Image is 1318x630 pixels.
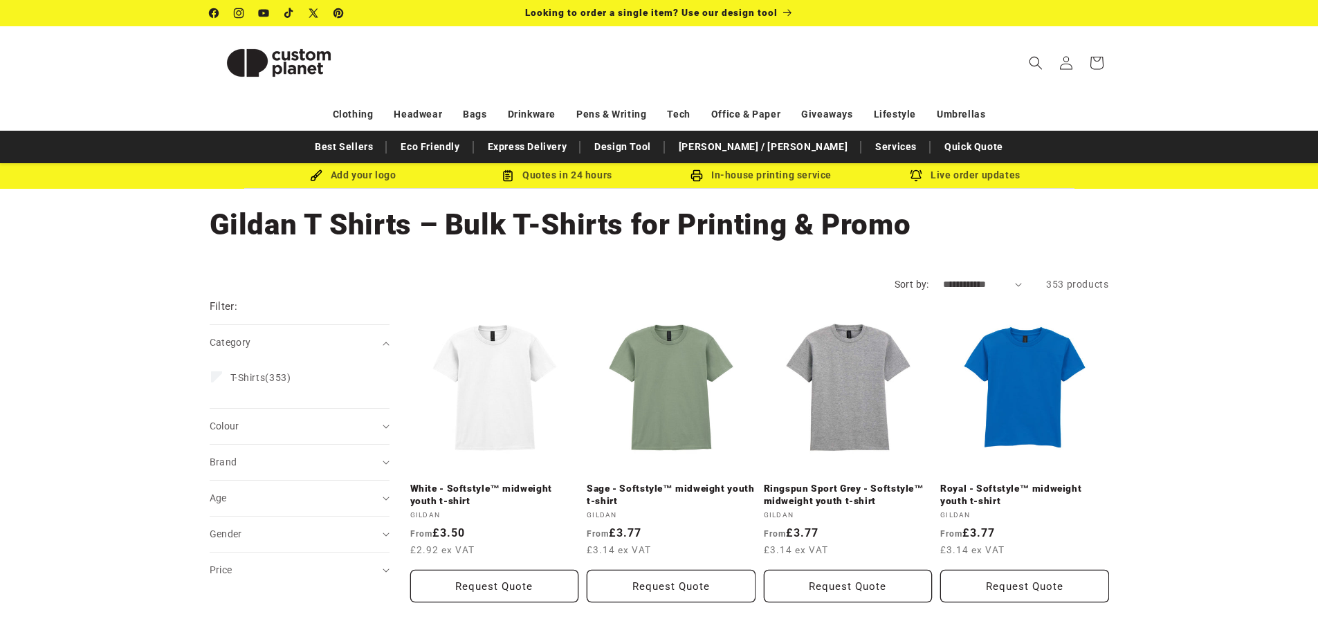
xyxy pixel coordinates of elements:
div: In-house printing service [659,167,863,184]
a: Royal - Softstyle™ midweight youth t-shirt [940,483,1109,507]
span: Gender [210,528,242,539]
a: Quick Quote [937,135,1010,159]
span: Category [210,337,251,348]
span: Looking to order a single item? Use our design tool [525,7,778,18]
button: Request Quote [764,570,933,602]
a: Office & Paper [711,102,780,127]
a: Services [868,135,924,159]
img: Order updates [910,169,922,182]
a: Sage - Softstyle™ midweight youth t-shirt [587,483,756,507]
h2: Filter: [210,299,238,315]
a: Ringspun Sport Grey - Softstyle™ midweight youth t-shirt [764,483,933,507]
a: Lifestyle [874,102,916,127]
div: Quotes in 24 hours [455,167,659,184]
label: Sort by: [895,279,929,290]
a: [PERSON_NAME] / [PERSON_NAME] [672,135,854,159]
a: Clothing [333,102,374,127]
a: Pens & Writing [576,102,646,127]
span: 353 products [1046,279,1108,290]
a: Drinkware [508,102,556,127]
button: Request Quote [587,570,756,602]
summary: Category (0 selected) [210,325,390,360]
div: Live order updates [863,167,1068,184]
summary: Gender (0 selected) [210,517,390,552]
img: Custom Planet [210,32,348,94]
span: T-Shirts [230,372,266,383]
img: Brush Icon [310,169,322,182]
a: Best Sellers [308,135,380,159]
span: Colour [210,420,239,432]
button: Request Quote [940,570,1109,602]
a: Design Tool [587,135,658,159]
a: Tech [667,102,690,127]
summary: Age (0 selected) [210,481,390,516]
span: Brand [210,456,237,467]
img: In-house printing [690,169,703,182]
summary: Colour (0 selected) [210,409,390,444]
summary: Price [210,553,390,588]
button: Request Quote [410,570,579,602]
a: Bags [463,102,486,127]
h1: Gildan T Shirts – Bulk T-Shirts for Printing & Promo [210,206,1109,243]
a: Custom Planet [204,26,353,99]
span: Age [210,492,227,503]
a: Eco Friendly [394,135,466,159]
img: Order Updates Icon [502,169,514,182]
summary: Brand (0 selected) [210,445,390,480]
span: Price [210,564,232,575]
a: Umbrellas [937,102,985,127]
a: Headwear [394,102,442,127]
a: Giveaways [801,102,852,127]
div: Add your logo [251,167,455,184]
a: Express Delivery [481,135,574,159]
summary: Search [1020,48,1051,78]
a: White - Softstyle™ midweight youth t-shirt [410,483,579,507]
span: (353) [230,371,291,384]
